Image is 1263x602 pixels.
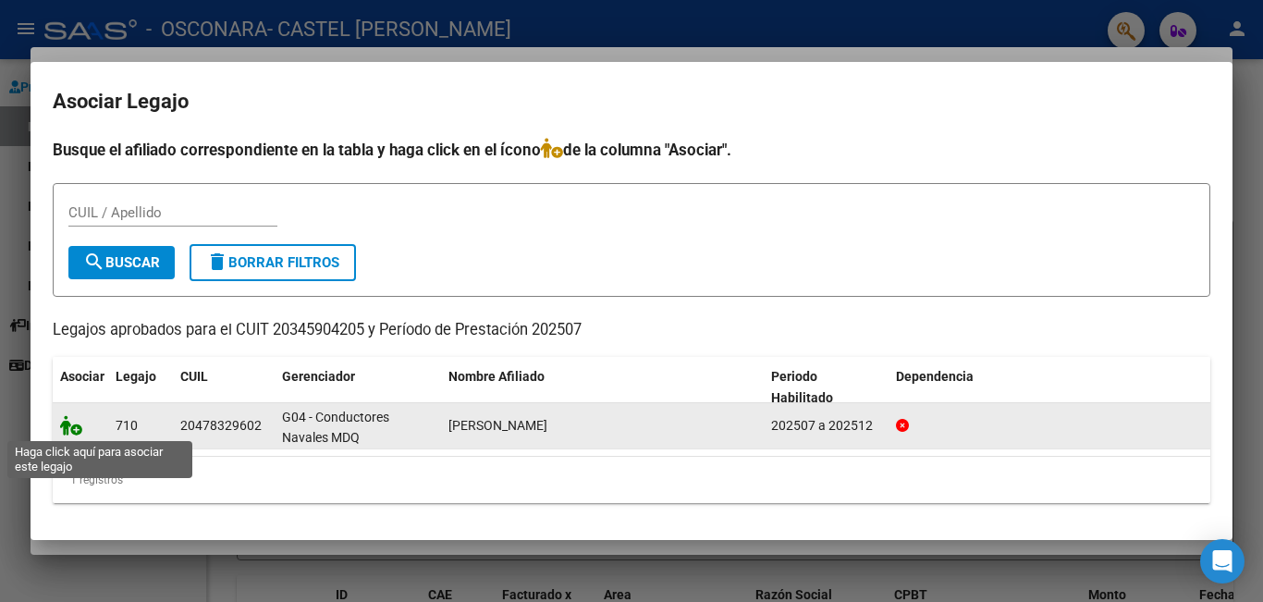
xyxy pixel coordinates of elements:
mat-icon: delete [206,251,228,273]
datatable-header-cell: Legajo [108,357,173,418]
span: MOLERO MARCOS FABRICIO [448,418,547,433]
span: G04 - Conductores Navales MDQ [282,410,389,446]
datatable-header-cell: Gerenciador [275,357,441,418]
p: Legajos aprobados para el CUIT 20345904205 y Período de Prestación 202507 [53,319,1210,342]
span: Periodo Habilitado [771,369,833,405]
span: Gerenciador [282,369,355,384]
button: Buscar [68,246,175,279]
h2: Asociar Legajo [53,84,1210,119]
span: Nombre Afiliado [448,369,545,384]
button: Borrar Filtros [190,244,356,281]
datatable-header-cell: Dependencia [889,357,1211,418]
datatable-header-cell: CUIL [173,357,275,418]
h4: Busque el afiliado correspondiente en la tabla y haga click en el ícono de la columna "Asociar". [53,138,1210,162]
span: Asociar [60,369,104,384]
div: Open Intercom Messenger [1200,539,1245,584]
div: 1 registros [53,457,1210,503]
datatable-header-cell: Periodo Habilitado [764,357,889,418]
span: Borrar Filtros [206,254,339,271]
datatable-header-cell: Nombre Afiliado [441,357,764,418]
div: 202507 a 202512 [771,415,881,436]
mat-icon: search [83,251,105,273]
span: CUIL [180,369,208,384]
span: Legajo [116,369,156,384]
datatable-header-cell: Asociar [53,357,108,418]
span: 710 [116,418,138,433]
span: Dependencia [896,369,974,384]
div: 20478329602 [180,415,262,436]
span: Buscar [83,254,160,271]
